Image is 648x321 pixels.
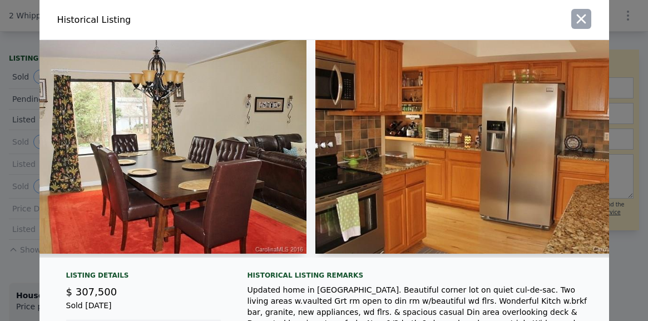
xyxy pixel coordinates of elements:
img: Property Img [315,40,647,254]
div: Sold [DATE] [66,300,221,320]
div: Listing Details [66,271,221,284]
span: $ 307,500 [66,286,117,298]
div: Historical Listing [57,13,320,27]
div: Historical Listing remarks [248,271,591,280]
